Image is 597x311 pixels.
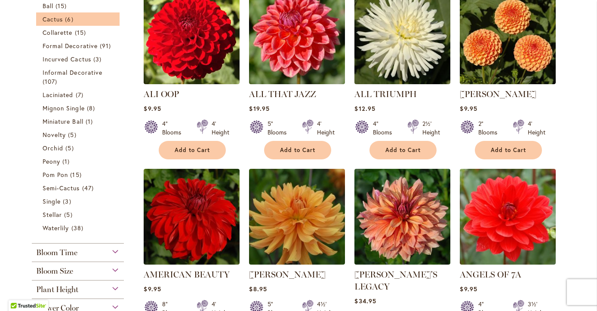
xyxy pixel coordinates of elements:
[64,210,74,219] span: 5
[144,258,240,266] a: AMERICAN BEAUTY
[249,89,316,99] a: ALL THAT JAZZ
[43,171,68,179] span: Pom Pon
[43,117,83,125] span: Miniature Ball
[71,223,86,232] span: 38
[460,78,556,86] a: AMBER QUEEN
[43,210,62,219] span: Stellar
[43,130,115,139] a: Novelty 5
[369,141,437,159] button: Add to Cart
[212,119,229,137] div: 4' Height
[280,146,315,154] span: Add to Cart
[249,269,326,280] a: [PERSON_NAME]
[354,297,376,305] span: $34.95
[43,15,115,24] a: Cactus 6
[43,224,69,232] span: Waterlily
[43,157,60,165] span: Peony
[268,119,292,137] div: 5" Blooms
[76,90,86,99] span: 7
[43,68,102,76] span: Informal Decorative
[43,144,63,152] span: Orchid
[249,169,345,265] img: ANDREW CHARLES
[43,131,66,139] span: Novelty
[264,141,331,159] button: Add to Cart
[354,269,437,292] a: [PERSON_NAME]'S LEGACY
[43,55,91,63] span: Incurved Cactus
[65,15,75,24] span: 6
[65,143,76,152] span: 5
[460,169,556,265] img: ANGELS OF 7A
[491,146,526,154] span: Add to Cart
[62,157,72,166] span: 1
[43,68,115,86] a: Informal Decorative 107
[75,28,88,37] span: 15
[159,141,226,159] button: Add to Cart
[68,130,78,139] span: 5
[43,117,115,126] a: Miniature Ball 1
[43,77,59,86] span: 107
[317,119,335,137] div: 4' Height
[43,42,98,50] span: Formal Decorative
[43,184,80,192] span: Semi-Cactus
[6,281,31,305] iframe: Launch Accessibility Center
[528,119,545,137] div: 4' Height
[354,258,450,266] a: Andy's Legacy
[162,119,186,137] div: 4" Blooms
[43,104,85,112] span: Mignon Single
[87,104,97,113] span: 8
[43,197,61,205] span: Single
[43,170,115,179] a: Pom Pon 15
[36,285,78,294] span: Plant Height
[354,78,450,86] a: ALL TRIUMPH
[422,119,440,137] div: 2½' Height
[43,197,115,206] a: Single 3
[43,157,115,166] a: Peony 1
[43,143,115,152] a: Orchid 5
[36,266,73,276] span: Bloom Size
[144,169,240,265] img: AMERICAN BEAUTY
[373,119,397,137] div: 4" Blooms
[43,91,74,99] span: Laciniated
[55,1,69,10] span: 15
[43,41,115,50] a: Formal Decorative 91
[43,15,63,23] span: Cactus
[43,2,53,10] span: Ball
[354,104,375,113] span: $12.95
[144,104,161,113] span: $9.95
[43,183,115,192] a: Semi-Cactus 47
[144,89,179,99] a: ALI OOP
[249,78,345,86] a: ALL THAT JAZZ
[43,223,115,232] a: Waterlily 38
[460,285,477,293] span: $9.95
[43,104,115,113] a: Mignon Single 8
[144,269,230,280] a: AMERICAN BEAUTY
[175,146,210,154] span: Add to Cart
[249,104,269,113] span: $19.95
[460,258,556,266] a: ANGELS OF 7A
[475,141,542,159] button: Add to Cart
[63,197,73,206] span: 3
[86,117,95,126] span: 1
[43,1,115,10] a: Ball 15
[43,90,115,99] a: Laciniated 7
[144,285,161,293] span: $9.95
[93,55,104,64] span: 3
[100,41,113,50] span: 91
[43,210,115,219] a: Stellar 5
[36,248,77,257] span: Bloom Time
[249,258,345,266] a: ANDREW CHARLES
[144,78,240,86] a: ALI OOP
[460,269,521,280] a: ANGELS OF 7A
[43,55,115,64] a: Incurved Cactus 3
[354,89,417,99] a: ALL TRIUMPH
[385,146,421,154] span: Add to Cart
[43,28,115,37] a: Collarette 15
[460,104,477,113] span: $9.95
[354,169,450,265] img: Andy's Legacy
[249,285,267,293] span: $8.95
[82,183,96,192] span: 47
[43,28,73,37] span: Collarette
[70,170,83,179] span: 15
[478,119,502,137] div: 2" Blooms
[460,89,536,99] a: [PERSON_NAME]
